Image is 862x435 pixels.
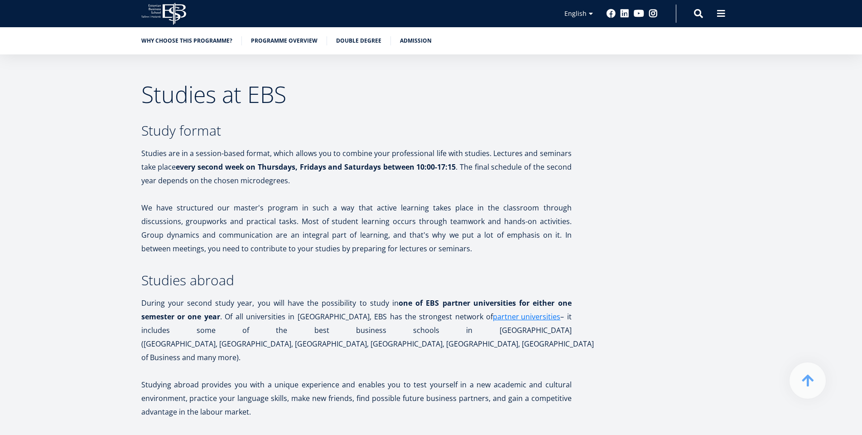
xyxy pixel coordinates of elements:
[141,147,572,187] p: Studies are in a session-based format, which allows you to combine your professional life with st...
[2,127,8,132] input: MA in International Management
[251,36,318,45] a: Programme overview
[620,9,629,18] a: Linkedin
[176,162,456,172] strong: every second week on Thursdays, Fridays and Saturdays between 10:00-17:15
[493,310,560,323] a: partner universities
[336,36,381,45] a: Double Degree
[649,9,658,18] a: Instagram
[400,36,432,45] a: Admission
[607,9,616,18] a: Facebook
[141,124,572,137] h3: Study format
[634,9,644,18] a: Youtube
[141,201,572,255] p: We have structured our master's program in such a way that active learning takes place in the cla...
[215,0,244,9] span: Last Name
[141,83,572,106] h2: Studies at EBS
[141,378,572,419] p: Studying abroad provides you with a unique experience and enables you to test yourself in a new a...
[141,296,572,364] p: During your second study year, you will have the possibility to study in . Of all universities in...
[141,36,232,45] a: Why choose this programme?
[141,274,572,287] h3: Studies abroad
[10,126,100,134] span: MA in International Management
